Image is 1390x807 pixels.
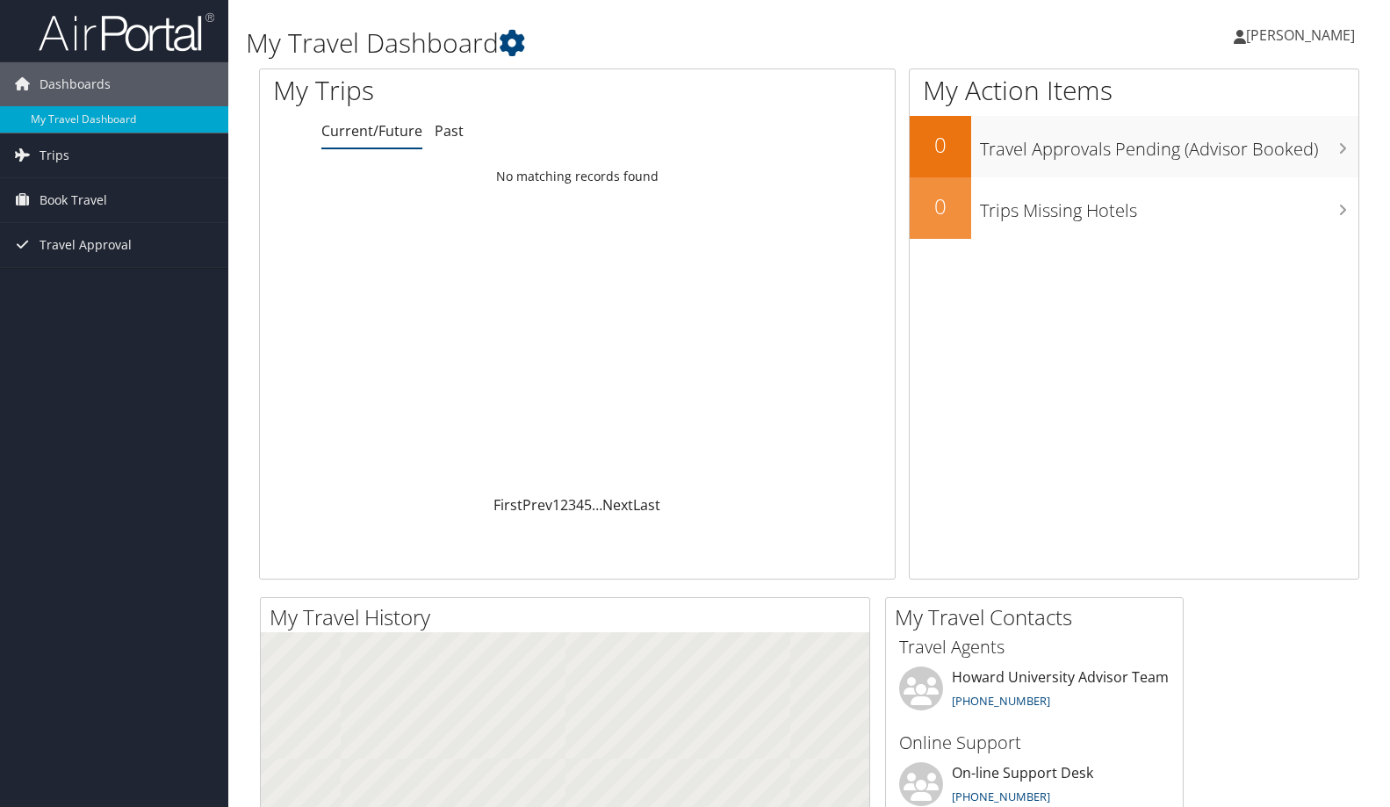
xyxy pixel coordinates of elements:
[910,116,1358,177] a: 0Travel Approvals Pending (Advisor Booked)
[1246,25,1355,45] span: [PERSON_NAME]
[633,495,660,515] a: Last
[910,130,971,160] h2: 0
[552,495,560,515] a: 1
[40,223,132,267] span: Travel Approval
[273,72,617,109] h1: My Trips
[40,178,107,222] span: Book Travel
[910,191,971,221] h2: 0
[435,121,464,141] a: Past
[576,495,584,515] a: 4
[39,11,214,53] img: airportal-logo.png
[602,495,633,515] a: Next
[522,495,552,515] a: Prev
[321,121,422,141] a: Current/Future
[560,495,568,515] a: 2
[899,731,1170,755] h3: Online Support
[270,602,869,632] h2: My Travel History
[910,177,1358,239] a: 0Trips Missing Hotels
[952,789,1050,804] a: [PHONE_NUMBER]
[40,133,69,177] span: Trips
[568,495,576,515] a: 3
[952,693,1050,709] a: [PHONE_NUMBER]
[910,72,1358,109] h1: My Action Items
[260,161,895,192] td: No matching records found
[584,495,592,515] a: 5
[40,62,111,106] span: Dashboards
[493,495,522,515] a: First
[980,128,1358,162] h3: Travel Approvals Pending (Advisor Booked)
[895,602,1183,632] h2: My Travel Contacts
[1234,9,1372,61] a: [PERSON_NAME]
[980,190,1358,223] h3: Trips Missing Hotels
[592,495,602,515] span: …
[899,635,1170,659] h3: Travel Agents
[890,666,1178,724] li: Howard University Advisor Team
[246,25,997,61] h1: My Travel Dashboard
